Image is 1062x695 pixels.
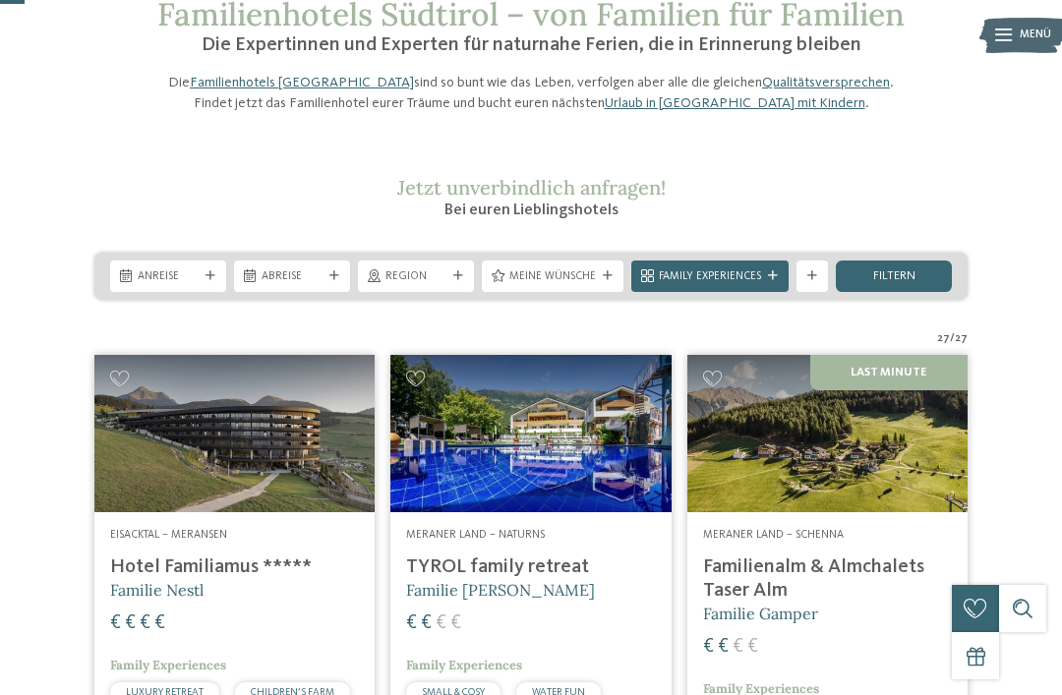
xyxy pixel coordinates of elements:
[110,529,227,541] span: Eisacktal – Meransen
[385,269,446,285] span: Region
[955,331,968,347] span: 27
[450,613,461,633] span: €
[110,580,204,600] span: Familie Nestl
[873,270,915,283] span: filtern
[110,657,226,673] span: Family Experiences
[421,613,432,633] span: €
[390,355,671,512] img: Familien Wellness Residence Tyrol ****
[687,355,968,512] img: Familienhotels gesucht? Hier findet ihr die besten!
[605,96,865,110] a: Urlaub in [GEOGRAPHIC_DATA] mit Kindern
[157,73,905,112] p: Die sind so bunt wie das Leben, verfolgen aber alle die gleichen . Findet jetzt das Familienhotel...
[190,76,414,89] a: Familienhotels [GEOGRAPHIC_DATA]
[733,637,743,657] span: €
[406,613,417,633] span: €
[718,637,729,657] span: €
[762,76,890,89] a: Qualitätsversprechen
[747,637,758,657] span: €
[444,203,619,218] span: Bei euren Lieblingshotels
[406,657,522,673] span: Family Experiences
[140,613,150,633] span: €
[397,175,666,200] span: Jetzt unverbindlich anfragen!
[202,35,861,55] span: Die Expertinnen und Experten für naturnahe Ferien, die in Erinnerung bleiben
[94,355,375,512] img: Familienhotels gesucht? Hier findet ihr die besten!
[659,269,761,285] span: Family Experiences
[262,269,323,285] span: Abreise
[110,613,121,633] span: €
[154,613,165,633] span: €
[509,269,596,285] span: Meine Wünsche
[703,637,714,657] span: €
[138,269,199,285] span: Anreise
[406,529,545,541] span: Meraner Land – Naturns
[950,331,955,347] span: /
[937,331,950,347] span: 27
[703,555,952,603] h4: Familienalm & Almchalets Taser Alm
[703,529,844,541] span: Meraner Land – Schenna
[406,580,595,600] span: Familie [PERSON_NAME]
[436,613,446,633] span: €
[125,613,136,633] span: €
[406,555,655,579] h4: TYROL family retreat
[703,604,818,623] span: Familie Gamper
